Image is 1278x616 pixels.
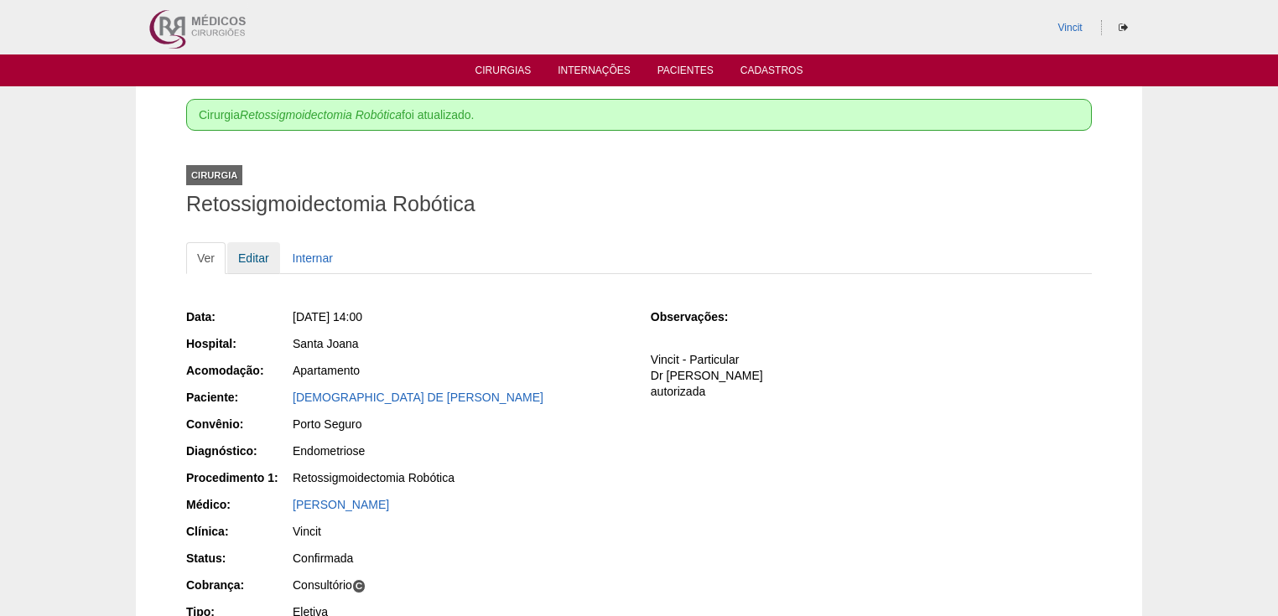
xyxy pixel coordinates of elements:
div: Clínica: [186,523,291,540]
a: Internações [558,65,631,81]
div: Acomodação: [186,362,291,379]
div: Observações: [651,308,756,325]
div: Diagnóstico: [186,443,291,459]
div: Status: [186,550,291,567]
div: Vincit [293,523,627,540]
em: Retossigmoidectomia Robótica [240,108,402,122]
div: Paciente: [186,389,291,406]
div: Procedimento 1: [186,469,291,486]
div: Data: [186,308,291,325]
div: Confirmada [293,550,627,567]
div: Cirurgia foi atualizado. [186,99,1092,131]
div: Santa Joana [293,335,627,352]
a: Ver [186,242,226,274]
a: Internar [282,242,344,274]
a: Editar [227,242,280,274]
span: [DATE] 14:00 [293,310,362,324]
h1: Retossigmoidectomia Robótica [186,194,1092,215]
div: Endometriose [293,443,627,459]
a: Cadastros [740,65,803,81]
div: Consultório [293,577,627,593]
div: Retossigmoidectomia Robótica [293,469,627,486]
p: Vincit - Particular Dr [PERSON_NAME] autorizada [651,352,1092,400]
i: Sair [1119,23,1128,33]
div: Hospital: [186,335,291,352]
span: C [352,579,366,593]
div: Convênio: [186,416,291,432]
a: Vincit [1058,22,1083,34]
div: Porto Seguro [293,416,627,432]
div: Apartamento [293,362,627,379]
div: Cobrança: [186,577,291,593]
div: Médico: [186,496,291,513]
a: [PERSON_NAME] [293,498,389,511]
div: Cirurgia [186,165,242,185]
a: Cirurgias [475,65,532,81]
a: [DEMOGRAPHIC_DATA] DE [PERSON_NAME] [293,391,543,404]
a: Pacientes [657,65,714,81]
